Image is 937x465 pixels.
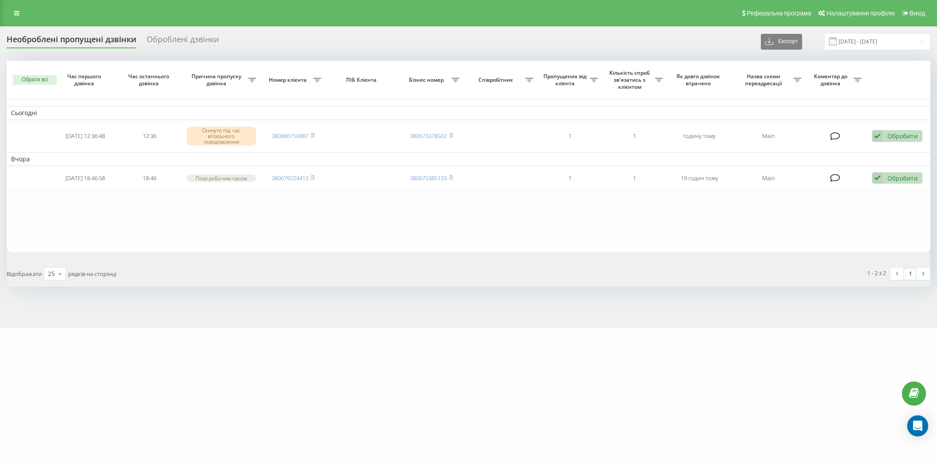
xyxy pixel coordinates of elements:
[602,167,667,189] td: 1
[7,35,136,48] div: Необроблені пропущені дзвінки
[147,35,219,48] div: Оброблені дзвінки
[538,122,602,151] td: 1
[53,122,117,151] td: [DATE] 12:36:48
[910,10,925,17] span: Вихід
[826,10,895,17] span: Налаштування профілю
[887,132,918,140] div: Обробити
[732,122,806,151] td: Main
[410,132,447,140] a: 380673378502
[468,76,525,84] span: Співробітник
[736,73,793,87] span: Назва схеми переадресації
[542,73,590,87] span: Пропущених від клієнта
[13,75,57,85] button: Обрати всі
[674,73,724,87] span: Як довго дзвінок втрачено
[667,167,732,189] td: 19 годин тому
[125,73,175,87] span: Час останнього дзвінка
[747,10,811,17] span: Реферальна програма
[7,270,42,278] span: Відображати
[907,415,928,436] div: Open Intercom Messenger
[333,76,391,84] span: ПІБ Клієнта
[904,268,917,280] a: 1
[265,76,313,84] span: Номер клієнта
[867,269,886,277] div: 1 - 2 з 2
[410,174,447,182] a: 380675385133
[117,167,182,189] td: 18:46
[732,167,806,189] td: Main
[602,122,667,151] td: 1
[810,73,854,87] span: Коментар до дзвінка
[7,106,930,120] td: Сьогодні
[271,132,308,140] a: 380686150987
[117,122,182,151] td: 12:36
[48,269,55,278] div: 25
[7,153,930,166] td: Вчора
[761,34,802,50] button: Експорт
[404,76,452,84] span: Бізнес номер
[60,73,110,87] span: Час першого дзвінка
[887,174,918,182] div: Обробити
[187,174,256,182] div: Поза робочим часом
[68,270,116,278] span: рядків на сторінці
[538,167,602,189] td: 1
[607,69,655,90] span: Кількість спроб зв'язатись з клієнтом
[271,174,308,182] a: 380679224413
[667,122,732,151] td: годину тому
[187,73,249,87] span: Причина пропуску дзвінка
[187,127,256,146] div: Скинуто під час вітального повідомлення
[53,167,117,189] td: [DATE] 18:46:58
